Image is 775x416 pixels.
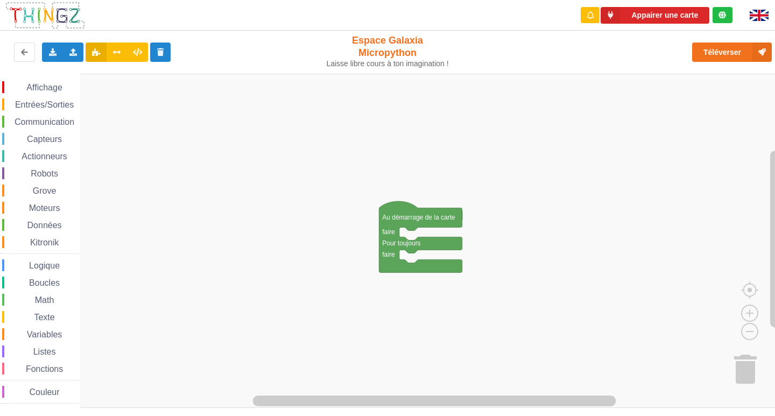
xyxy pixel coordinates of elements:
button: Téléverser [692,43,772,62]
span: Listes [32,347,58,356]
img: thingz_logo.png [5,1,86,30]
span: Capteurs [25,135,64,144]
text: faire [382,228,395,236]
span: Logique [27,261,61,270]
span: Affichage [25,83,64,92]
span: Moteurs [27,203,62,213]
span: Robots [29,169,60,178]
text: faire [382,251,395,258]
span: Couleur [28,387,61,397]
span: Fonctions [24,364,65,373]
span: Actionneurs [20,152,69,161]
span: Données [26,221,64,230]
text: Pour toujours [382,239,420,247]
span: Math [33,295,56,305]
span: Communication [13,117,76,126]
span: Entrées/Sorties [13,100,75,109]
span: Variables [25,330,64,339]
div: Espace Galaxia Micropython [322,34,454,68]
span: Texte [32,313,56,322]
span: Boucles [27,278,61,287]
button: Appairer une carte [601,7,709,24]
div: Laisse libre cours à ton imagination ! [322,59,454,68]
span: Grove [31,186,58,195]
img: gb.png [750,10,769,21]
div: Tu es connecté au serveur de création de Thingz [713,7,732,23]
span: Kitronik [29,238,60,247]
text: Au démarrage de la carte [382,214,455,221]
